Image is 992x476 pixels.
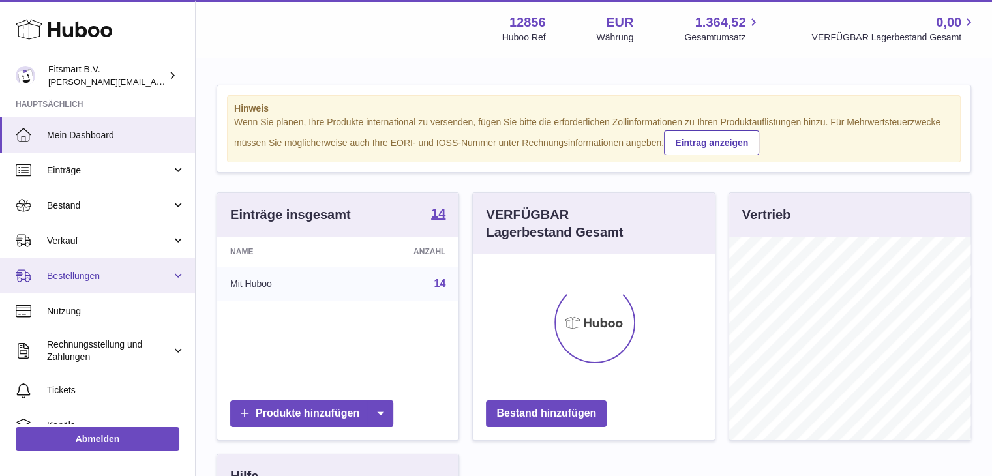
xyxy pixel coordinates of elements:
span: 0,00 [936,14,961,31]
h3: VERFÜGBAR Lagerbestand Gesamt [486,206,655,241]
a: Bestand hinzufügen [486,400,607,427]
a: 1.364,52 Gesamtumsatz [684,14,760,44]
div: Währung [597,31,634,44]
span: Einträge [47,164,172,177]
th: Anzahl [347,237,458,267]
span: Tickets [47,384,185,396]
span: Rechnungsstellung und Zahlungen [47,338,172,363]
span: 1.364,52 [695,14,746,31]
h3: Vertrieb [742,206,790,224]
div: Wenn Sie planen, Ihre Produkte international zu versenden, fügen Sie bitte die erforderlichen Zol... [234,116,954,155]
img: jonathan@leaderoo.com [16,66,35,85]
span: Bestand [47,200,172,212]
td: Mit Huboo [217,267,347,301]
span: VERFÜGBAR Lagerbestand Gesamt [811,31,976,44]
a: Eintrag anzeigen [664,130,759,155]
span: Gesamtumsatz [684,31,760,44]
strong: EUR [606,14,633,31]
strong: 12856 [509,14,546,31]
a: Abmelden [16,427,179,451]
a: Produkte hinzufügen [230,400,393,427]
a: 14 [434,278,446,289]
span: Kanäle [47,419,185,432]
a: 14 [431,207,445,222]
strong: 14 [431,207,445,220]
span: Verkauf [47,235,172,247]
div: Fitsmart B.V. [48,63,166,88]
a: 0,00 VERFÜGBAR Lagerbestand Gesamt [811,14,976,44]
strong: Hinweis [234,102,954,115]
h3: Einträge insgesamt [230,206,351,224]
span: [PERSON_NAME][EMAIL_ADDRESS][DOMAIN_NAME] [48,76,262,87]
div: Huboo Ref [502,31,546,44]
th: Name [217,237,347,267]
span: Mein Dashboard [47,129,185,141]
span: Bestellungen [47,270,172,282]
span: Nutzung [47,305,185,318]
